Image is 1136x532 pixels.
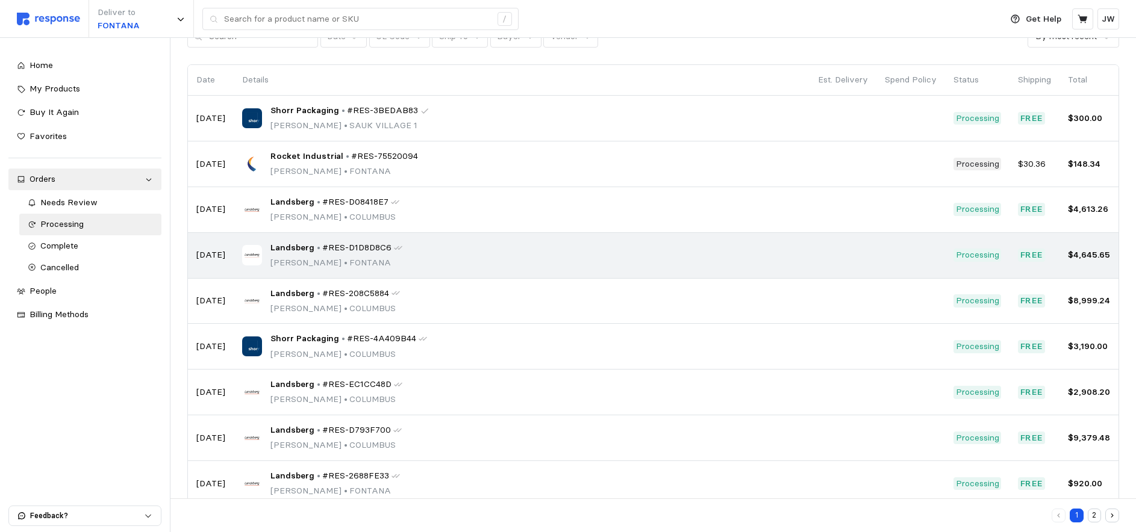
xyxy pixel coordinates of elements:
[270,302,400,315] p: [PERSON_NAME] COLUMBUS
[1018,158,1051,171] p: $30.36
[498,12,512,26] div: /
[1020,203,1043,216] p: Free
[8,169,161,190] a: Orders
[1068,158,1110,171] p: $148.34
[1088,509,1102,522] button: 2
[1068,203,1110,216] p: $4,613.26
[270,287,314,300] span: Landsberg
[270,150,343,163] span: Rocket Industrial
[8,304,161,326] a: Billing Methods
[956,112,999,125] p: Processing
[270,378,314,391] span: Landsberg
[1068,73,1110,87] p: Total
[342,303,349,314] span: •
[322,196,389,209] span: #RES-D08418E7
[19,192,161,214] a: Needs Review
[8,126,161,147] a: Favorites
[342,120,349,131] span: •
[40,240,78,251] span: Complete
[322,241,392,255] span: #RES-D1D8D8C6
[317,424,320,437] p: •
[1068,386,1110,399] p: $2,908.20
[346,150,349,163] p: •
[196,112,225,125] p: [DATE]
[98,6,140,19] p: Deliver to
[19,235,161,257] a: Complete
[317,469,320,483] p: •
[196,249,225,262] p: [DATE]
[1068,431,1110,445] p: $9,379.48
[98,19,140,32] p: FONTANA
[342,485,349,496] span: •
[1097,8,1119,29] button: JW
[270,393,402,406] p: [PERSON_NAME] COLUMBUS
[956,340,999,353] p: Processing
[351,150,418,163] span: #RES-75520094
[196,386,225,399] p: [DATE]
[17,13,80,25] img: svg%3e
[1020,431,1043,445] p: Free
[1070,509,1084,522] button: 1
[317,378,320,391] p: •
[322,469,389,483] span: #RES-2688FE33
[1102,13,1115,26] p: JW
[1020,386,1043,399] p: Free
[1068,477,1110,490] p: $920.00
[342,439,349,450] span: •
[196,477,225,490] p: [DATE]
[196,431,225,445] p: [DATE]
[342,394,349,404] span: •
[322,424,391,437] span: #RES-D793F700
[342,211,349,222] span: •
[242,73,801,87] p: Details
[956,249,999,262] p: Processing
[224,8,491,30] input: Search for a product name or SKU
[8,102,161,123] a: Buy It Again
[270,424,314,437] span: Landsberg
[1020,112,1043,125] p: Free
[30,131,67,141] span: Favorites
[196,294,225,308] p: [DATE]
[818,73,868,87] p: Est. Delivery
[30,107,79,117] span: Buy It Again
[242,245,262,265] img: Landsberg
[342,348,349,359] span: •
[270,196,314,209] span: Landsberg
[342,165,349,176] span: •
[196,73,225,87] p: Date
[30,60,53,70] span: Home
[196,340,225,353] p: [DATE]
[885,73,937,87] p: Spend Policy
[342,332,345,345] p: •
[270,439,402,452] p: [PERSON_NAME] COLUMBUS
[40,262,79,273] span: Cancelled
[1068,294,1110,308] p: $8,999.24
[270,119,429,132] p: [PERSON_NAME] SAUK VILLAGE 1
[1068,249,1110,262] p: $4,645.65
[270,256,402,270] p: [PERSON_NAME] FONTANA
[242,474,262,493] img: Landsberg
[196,158,225,171] p: [DATE]
[1026,13,1061,26] p: Get Help
[40,218,84,229] span: Processing
[953,73,1001,87] p: Status
[30,510,144,521] p: Feedback?
[30,285,57,296] span: People
[956,431,999,445] p: Processing
[270,469,314,483] span: Landsberg
[270,241,314,255] span: Landsberg
[956,294,999,308] p: Processing
[956,203,999,216] p: Processing
[956,386,999,399] p: Processing
[1003,8,1069,31] button: Get Help
[242,108,262,128] img: Shorr Packaging
[1018,73,1051,87] p: Shipping
[30,309,89,320] span: Billing Methods
[317,287,320,300] p: •
[270,484,400,498] p: [PERSON_NAME] FONTANA
[1020,340,1043,353] p: Free
[956,477,999,490] p: Processing
[9,506,161,525] button: Feedback?
[322,287,389,300] span: #RES-208C5884
[270,211,399,224] p: [PERSON_NAME] COLUMBUS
